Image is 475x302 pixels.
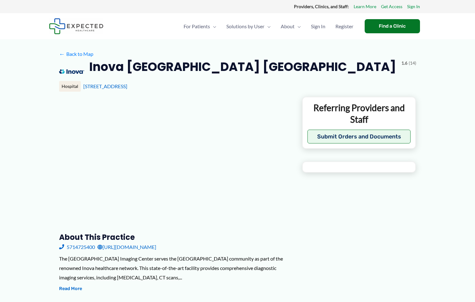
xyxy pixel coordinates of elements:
[307,102,411,125] p: Referring Providers and Staff
[184,15,210,37] span: For Patients
[89,59,396,74] h2: Inova [GEOGRAPHIC_DATA] [GEOGRAPHIC_DATA]
[354,3,376,11] a: Learn More
[221,15,276,37] a: Solutions by UserMenu Toggle
[294,4,349,9] strong: Providers, Clinics, and Staff:
[59,81,81,92] div: Hospital
[365,19,420,33] a: Find a Clinic
[330,15,358,37] a: Register
[59,254,292,282] div: The [GEOGRAPHIC_DATA] Imaging Center serves the [GEOGRAPHIC_DATA] community as part of the renown...
[311,15,325,37] span: Sign In
[276,15,306,37] a: AboutMenu Toggle
[335,15,353,37] span: Register
[226,15,264,37] span: Solutions by User
[59,285,82,293] button: Read More
[83,83,127,89] a: [STREET_ADDRESS]
[59,242,95,252] a: 5714725400
[59,232,292,242] h3: About this practice
[264,15,271,37] span: Menu Toggle
[407,3,420,11] a: Sign In
[179,15,358,37] nav: Primary Site Navigation
[97,242,156,252] a: [URL][DOMAIN_NAME]
[49,18,103,34] img: Expected Healthcare Logo - side, dark font, small
[306,15,330,37] a: Sign In
[409,59,416,67] span: (14)
[179,15,221,37] a: For PatientsMenu Toggle
[381,3,402,11] a: Get Access
[307,130,411,143] button: Submit Orders and Documents
[401,59,407,67] span: 1.6
[210,15,216,37] span: Menu Toggle
[59,49,93,59] a: ←Back to Map
[295,15,301,37] span: Menu Toggle
[59,51,65,57] span: ←
[281,15,295,37] span: About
